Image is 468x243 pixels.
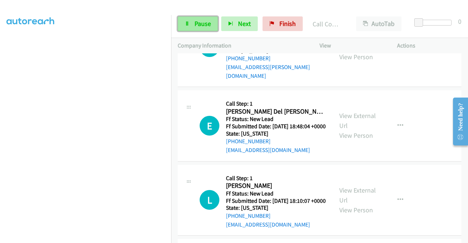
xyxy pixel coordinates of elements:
a: [PHONE_NUMBER] [226,55,271,62]
a: View External Url [339,186,376,204]
span: Next [238,19,251,28]
a: Finish [263,16,303,31]
h5: Ff Status: New Lead [226,190,326,197]
p: Call Completed [313,19,343,29]
h5: Ff Status: New Lead [226,115,326,123]
a: [EMAIL_ADDRESS][DOMAIN_NAME] [226,221,310,228]
a: View Person [339,131,373,140]
a: View Person [339,53,373,61]
div: The call is yet to be attempted [200,116,219,136]
div: 0 [458,16,461,26]
h5: Call Step: 1 [226,175,326,182]
h2: [PERSON_NAME] [226,182,326,190]
h2: [PERSON_NAME] Del [PERSON_NAME] [226,107,326,116]
button: AutoTab [356,16,401,31]
span: Pause [195,19,211,28]
div: The call is yet to be attempted [200,190,219,210]
h1: E [200,116,219,136]
div: Delay between calls (in seconds) [418,20,452,26]
a: View Person [339,206,373,214]
button: Next [221,16,258,31]
a: [PHONE_NUMBER] [226,212,271,219]
a: Pause [178,16,218,31]
p: Company Information [178,41,306,50]
h5: Ff Submitted Date: [DATE] 18:10:07 +0000 [226,197,326,205]
h5: State: [US_STATE] [226,130,326,137]
p: Actions [397,41,461,50]
h5: State: [US_STATE] [226,204,326,212]
h5: Ff Submitted Date: [DATE] 18:48:04 +0000 [226,123,326,130]
a: [PHONE_NUMBER] [226,138,271,145]
h5: Call Step: 1 [226,100,326,107]
iframe: Resource Center [447,92,468,151]
span: Finish [279,19,296,28]
a: View External Url [339,111,376,130]
a: [EMAIL_ADDRESS][PERSON_NAME][DOMAIN_NAME] [226,64,310,79]
a: [EMAIL_ADDRESS][DOMAIN_NAME] [226,147,310,153]
p: View [320,41,384,50]
h1: L [200,190,219,210]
